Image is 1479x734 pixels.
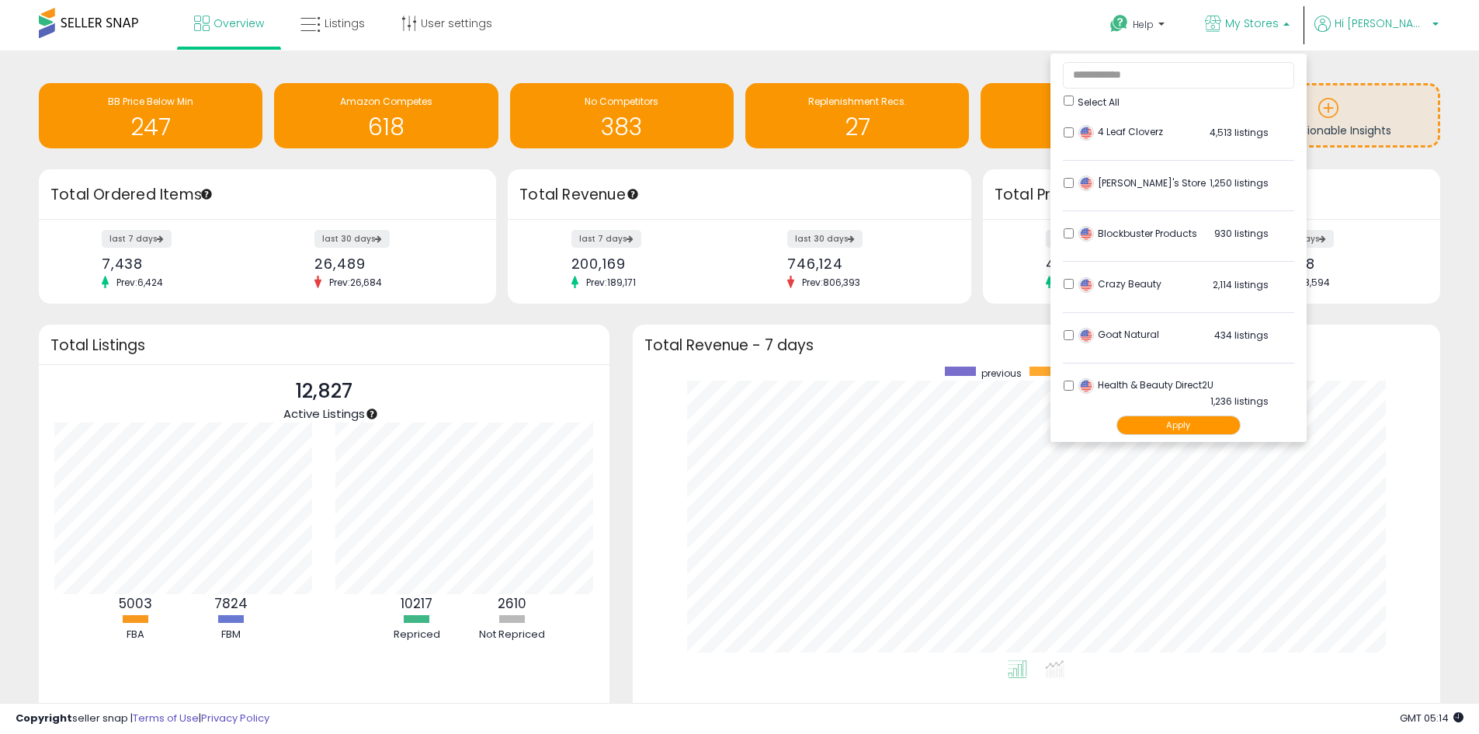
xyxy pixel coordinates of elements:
[808,95,907,108] span: Replenishment Recs.
[109,276,171,289] span: Prev: 6,424
[133,711,199,725] a: Terms of Use
[578,276,644,289] span: Prev: 189,171
[787,256,944,272] div: 746,124
[1314,16,1439,50] a: Hi [PERSON_NAME]
[16,711,269,726] div: seller snap | |
[1133,18,1154,31] span: Help
[794,276,868,289] span: Prev: 806,393
[1078,328,1159,341] span: Goat Natural
[1046,230,1116,248] label: last 7 days
[401,594,432,613] b: 10217
[571,256,728,272] div: 200,169
[585,95,658,108] span: No Competitors
[108,95,193,108] span: BB Price Below Min
[1219,85,1438,145] a: Add Actionable Insights
[518,114,726,140] h1: 383
[325,16,365,31] span: Listings
[201,711,269,725] a: Privacy Policy
[1214,227,1269,240] span: 930 listings
[1259,256,1413,272] div: 157,358
[571,230,641,248] label: last 7 days
[745,83,969,148] a: Replenishment Recs. 27
[119,594,152,613] b: 5003
[510,83,734,148] a: No Competitors 383
[1265,123,1391,138] span: Add Actionable Insights
[1225,16,1279,31] span: My Stores
[753,114,961,140] h1: 27
[89,628,182,642] div: FBA
[274,83,498,148] a: Amazon Competes 618
[39,83,262,148] a: BB Price Below Min 247
[1078,96,1120,109] span: Select All
[50,339,598,351] h3: Total Listings
[1210,395,1269,408] span: 1,236 listings
[1078,378,1094,394] img: usa.png
[519,184,960,206] h3: Total Revenue
[283,405,365,422] span: Active Listings
[50,184,484,206] h3: Total Ordered Items
[102,256,256,272] div: 7,438
[340,95,432,108] span: Amazon Competes
[995,184,1429,206] h3: Total Profit
[1078,176,1094,191] img: usa.png
[1214,329,1269,342] span: 434 listings
[314,230,390,248] label: last 30 days
[1210,126,1269,139] span: 4,513 listings
[1210,176,1269,190] span: 1,250 listings
[1078,328,1094,343] img: usa.png
[988,114,1196,140] h1: 321
[1078,125,1094,141] img: usa.png
[102,230,172,248] label: last 7 days
[1078,176,1206,190] span: [PERSON_NAME]'s Store
[1078,226,1094,242] img: usa.png
[981,367,1022,380] span: previous
[321,276,390,289] span: Prev: 26,684
[214,594,248,613] b: 7824
[214,16,264,31] span: Overview
[787,230,863,248] label: last 30 days
[370,628,463,642] div: Repriced
[282,114,490,140] h1: 618
[283,377,365,406] p: 12,827
[1078,227,1197,240] span: Blockbuster Products
[466,628,559,642] div: Not Repriced
[16,711,72,725] strong: Copyright
[981,83,1204,148] a: BB Share = Zero 321
[185,628,278,642] div: FBM
[644,339,1429,351] h3: Total Revenue - 7 days
[1213,278,1269,291] span: 2,114 listings
[1109,14,1129,33] i: Get Help
[498,594,526,613] b: 2610
[626,187,640,201] div: Tooltip anchor
[1335,16,1428,31] span: Hi [PERSON_NAME]
[1078,277,1161,290] span: Crazy Beauty
[1046,256,1200,272] div: 42,556
[200,187,214,201] div: Tooltip anchor
[47,114,255,140] h1: 247
[1078,378,1213,391] span: Health & Beauty Direct2U
[1078,125,1163,138] span: 4 Leaf Cloverz
[314,256,469,272] div: 26,489
[1098,2,1180,50] a: Help
[1400,711,1463,725] span: 2025-08-11 05:14 GMT
[365,407,379,421] div: Tooltip anchor
[1078,277,1094,293] img: usa.png
[1116,416,1241,435] button: Apply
